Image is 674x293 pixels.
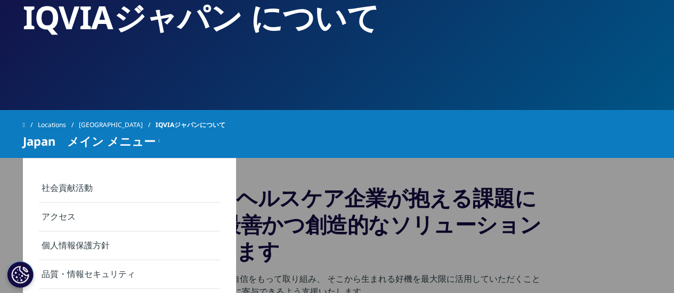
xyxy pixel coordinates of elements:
a: [GEOGRAPHIC_DATA] [79,115,156,135]
a: 社会貢献活動 [39,174,220,203]
a: アクセス [39,203,220,231]
h3: 私たちは、ヘルスケア企業が抱える課題に対して、 最善かつ創造的なソリューションをご提供します [129,185,545,272]
span: IQVIAジャパンについて [156,115,225,135]
button: Cookie 設定 [7,261,34,288]
a: 個人情報保護方針 [39,231,220,260]
a: Locations [38,115,79,135]
span: Japan メイン メニュー [23,135,156,147]
a: 品質・情報セキュリティ [39,260,220,289]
